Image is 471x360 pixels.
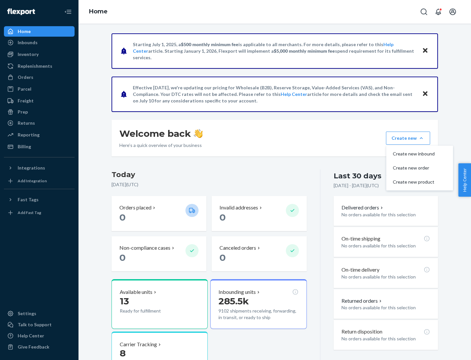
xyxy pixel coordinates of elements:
[84,2,113,21] ol: breadcrumbs
[194,129,203,138] img: hand-wave emoji
[18,178,47,184] div: Add Integration
[112,279,208,329] button: Available units13Ready for fulfillment
[458,163,471,197] button: Help Center
[18,63,52,69] div: Replenishments
[393,166,435,170] span: Create new order
[210,279,306,329] button: Inbounding units285.5k9102 shipments receiving, forwarding, in transit, or ready to ship
[119,204,151,211] p: Orders placed
[4,207,75,218] a: Add Fast Tag
[4,194,75,205] button: Fast Tags
[112,236,206,271] button: Non-compliance cases 0
[4,61,75,71] a: Replenishments
[112,181,307,188] p: [DATE] ( UTC )
[18,210,41,215] div: Add Fast Tag
[4,342,75,352] button: Give Feedback
[4,96,75,106] a: Freight
[119,212,126,223] span: 0
[393,152,435,156] span: Create new inbound
[119,252,126,263] span: 0
[4,331,75,341] a: Help Center
[89,8,108,15] a: Home
[341,328,382,335] p: Return disposition
[18,86,31,92] div: Parcel
[18,344,49,350] div: Give Feedback
[4,37,75,48] a: Inbounds
[18,39,38,46] div: Inbounds
[120,348,126,359] span: 8
[219,252,226,263] span: 0
[120,296,129,307] span: 13
[119,244,170,252] p: Non-compliance cases
[218,288,256,296] p: Inbounding units
[18,310,36,317] div: Settings
[4,26,75,37] a: Home
[18,196,39,203] div: Fast Tags
[18,28,31,35] div: Home
[212,236,306,271] button: Canceled orders 0
[219,212,226,223] span: 0
[341,211,430,218] p: No orders available for this selection
[18,51,39,58] div: Inventory
[334,171,381,181] div: Last 30 days
[219,204,258,211] p: Invalid addresses
[388,175,452,189] button: Create new product
[133,41,416,61] p: Starting July 1, 2025, a is applicable to all merchants. For more details, please refer to this a...
[341,266,379,274] p: On-time delivery
[4,319,75,330] a: Talk to Support
[4,308,75,319] a: Settings
[432,5,445,18] button: Open notifications
[4,141,75,152] a: Billing
[120,308,180,314] p: Ready for fulfillment
[341,274,430,280] p: No orders available for this selection
[119,142,203,149] p: Here’s a quick overview of your business
[112,170,307,180] h3: Today
[334,182,379,189] p: [DATE] - [DATE] ( UTC )
[4,130,75,140] a: Reporting
[218,296,249,307] span: 285.5k
[18,109,28,115] div: Prep
[18,321,52,328] div: Talk to Support
[120,288,152,296] p: Available units
[393,180,435,184] span: Create new product
[4,163,75,173] button: Integrations
[4,72,75,82] a: Orders
[18,165,45,171] div: Integrations
[341,304,430,311] p: No orders available for this selection
[417,5,430,18] button: Open Search Box
[4,118,75,128] a: Returns
[341,335,430,342] p: No orders available for this selection
[4,176,75,186] a: Add Integration
[212,196,306,231] button: Invalid addresses 0
[274,48,335,54] span: $5,000 monthly minimum fee
[388,147,452,161] button: Create new inbound
[18,74,33,81] div: Orders
[120,341,157,348] p: Carrier Tracking
[18,143,31,150] div: Billing
[341,204,384,211] button: Delivered orders
[218,308,298,321] p: 9102 shipments receiving, forwarding, in transit, or ready to ship
[18,98,34,104] div: Freight
[61,5,75,18] button: Close Navigation
[133,84,416,104] p: Effective [DATE], we're updating our pricing for Wholesale (B2B), Reserve Storage, Value-Added Se...
[119,128,203,139] h1: Welcome back
[4,107,75,117] a: Prep
[341,235,380,243] p: On-time shipping
[421,89,429,99] button: Close
[386,132,430,145] button: Create newCreate new inboundCreate new orderCreate new product
[18,132,40,138] div: Reporting
[341,243,430,249] p: No orders available for this selection
[18,333,44,339] div: Help Center
[388,161,452,175] button: Create new order
[341,297,383,305] button: Returned orders
[4,84,75,94] a: Parcel
[4,49,75,60] a: Inventory
[112,196,206,231] button: Orders placed 0
[219,244,256,252] p: Canceled orders
[7,9,35,15] img: Flexport logo
[18,120,35,126] div: Returns
[421,46,429,56] button: Close
[281,91,307,97] a: Help Center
